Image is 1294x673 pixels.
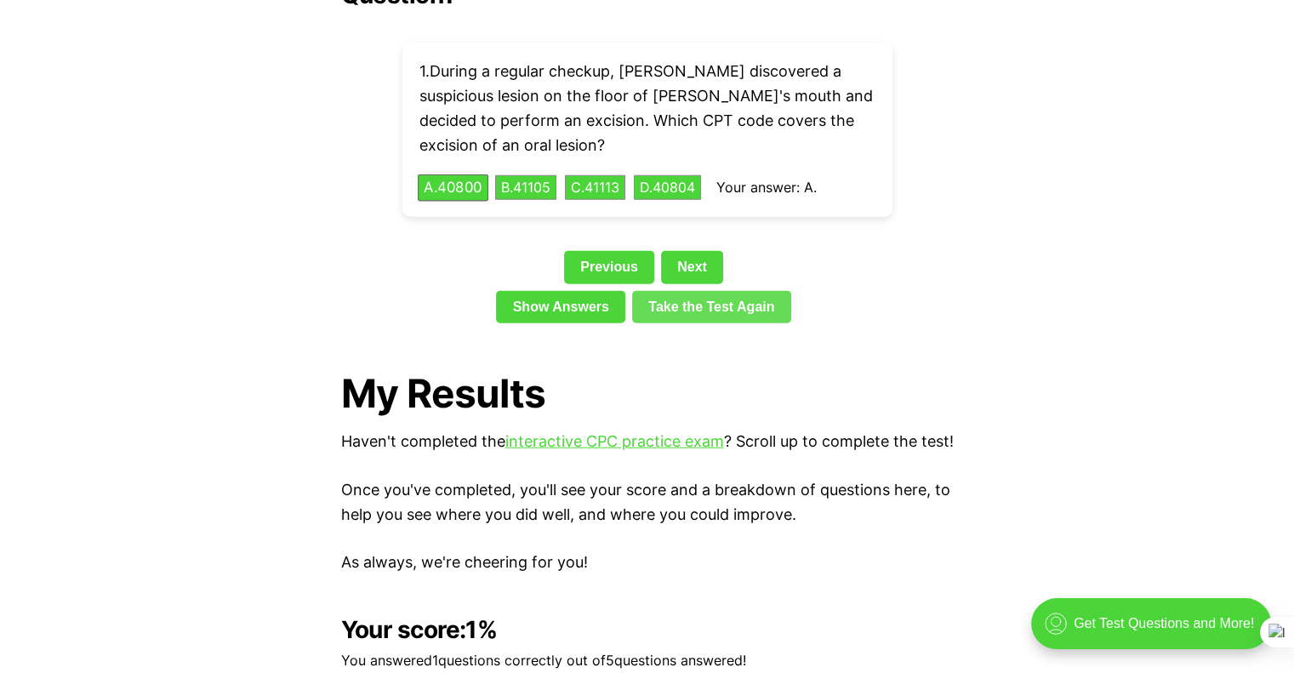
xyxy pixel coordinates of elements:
p: 1 . During a regular checkup, [PERSON_NAME] discovered a suspicious lesion on the floor of [PERSO... [419,60,875,157]
h2: Your score: [341,616,954,643]
a: Previous [564,251,654,283]
p: Haven't completed the ? Scroll up to complete the test! [341,430,954,454]
a: Take the Test Again [632,291,791,323]
span: Your answer: A. [716,179,817,196]
h1: My Results [341,371,954,416]
button: A.40800 [418,174,488,201]
p: You answered 1 questions correctly out of 5 questions answered! [341,650,954,672]
button: B.41105 [495,175,556,201]
button: C.41113 [565,175,625,201]
a: interactive CPC practice exam [505,432,724,450]
b: 1 % [465,615,497,644]
p: As always, we're cheering for you! [341,550,954,575]
p: Once you've completed, you'll see your score and a breakdown of questions here, to help you see w... [341,478,954,528]
iframe: portal-trigger [1017,590,1294,673]
a: Show Answers [496,291,625,323]
a: Next [661,251,723,283]
button: D.40804 [634,175,701,201]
